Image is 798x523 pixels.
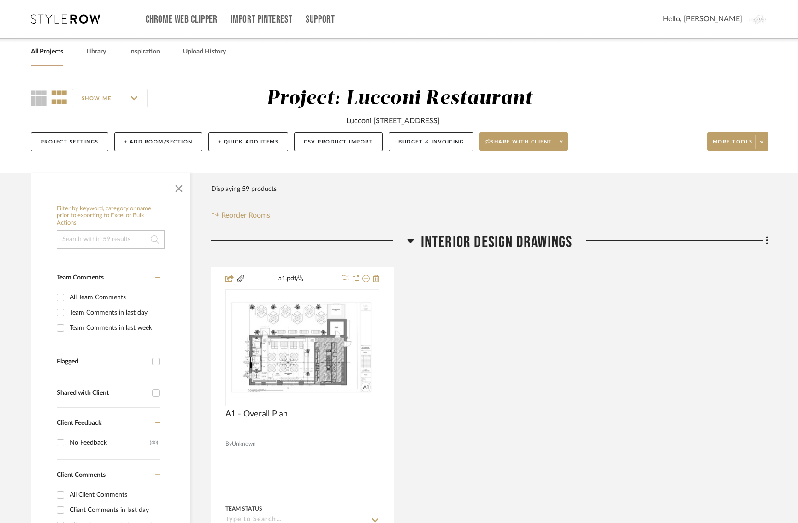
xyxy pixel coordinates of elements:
[57,274,104,281] span: Team Comments
[70,435,150,450] div: No Feedback
[114,132,202,151] button: + Add Room/Section
[485,138,552,152] span: Share with client
[211,210,271,221] button: Reorder Rooms
[389,132,473,151] button: Budget & Invoicing
[170,178,188,196] button: Close
[346,115,440,126] div: Lucconi [STREET_ADDRESS]
[211,180,277,198] div: Displaying 59 products
[57,205,165,227] h6: Filter by keyword, category or name prior to exporting to Excel or Bulk Actions
[231,16,292,24] a: Import Pinterest
[225,409,288,419] span: A1 - Overall Plan
[294,132,383,151] button: CSV Product Import
[479,132,568,151] button: Share with client
[245,273,337,285] button: a1.pdf
[663,13,742,24] span: Hello, [PERSON_NAME]
[208,132,289,151] button: + Quick Add Items
[183,46,226,58] a: Upload History
[57,358,148,366] div: Flagged
[70,290,158,305] div: All Team Comments
[70,321,158,335] div: Team Comments in last week
[31,46,63,58] a: All Projects
[421,232,573,252] span: Interior Design Drawings
[232,440,256,448] span: Unknown
[57,230,165,249] input: Search within 59 results
[70,503,158,517] div: Client Comments in last day
[150,435,158,450] div: (40)
[266,89,532,108] div: Project: Lucconi Restaurant
[31,132,108,151] button: Project Settings
[226,298,378,397] img: A1 - Overall Plan
[57,472,106,478] span: Client Comments
[707,132,768,151] button: More tools
[225,440,232,448] span: By
[226,290,379,406] div: 0
[70,487,158,502] div: All Client Comments
[57,420,101,426] span: Client Feedback
[749,9,768,29] img: avatar
[713,138,753,152] span: More tools
[306,16,335,24] a: Support
[225,505,262,513] div: Team Status
[57,389,148,397] div: Shared with Client
[146,16,218,24] a: Chrome Web Clipper
[129,46,160,58] a: Inspiration
[86,46,106,58] a: Library
[70,305,158,320] div: Team Comments in last day
[221,210,270,221] span: Reorder Rooms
